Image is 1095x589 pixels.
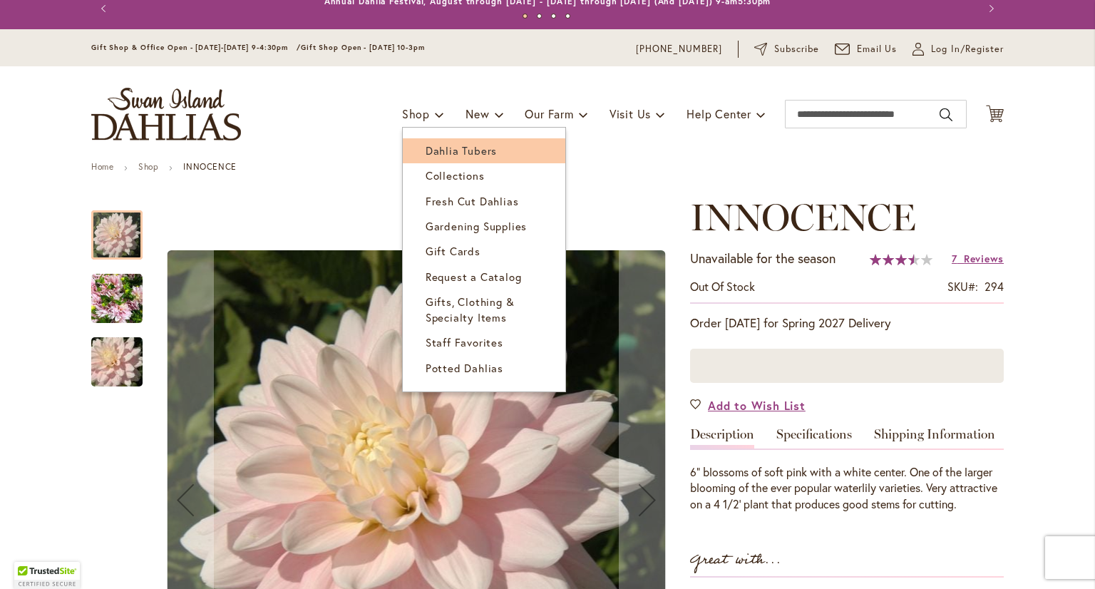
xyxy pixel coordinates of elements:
[91,196,157,260] div: INNOCENCE
[774,42,819,56] span: Subscribe
[687,106,751,121] span: Help Center
[690,464,1004,513] div: 6" blossoms of soft pink with a white center. One of the larger blooming of the ever popular wate...
[551,14,556,19] button: 3 of 4
[690,428,1004,513] div: Detailed Product Info
[91,323,143,386] div: INNOCENCE
[183,161,236,172] strong: INNOCENCE
[874,428,995,449] a: Shipping Information
[690,548,781,572] strong: Great with...
[426,194,519,208] span: Fresh Cut Dahlias
[690,397,806,414] a: Add to Wish List
[690,428,754,449] a: Description
[426,168,485,183] span: Collections
[690,314,1004,332] p: Order [DATE] for Spring 2027 Delivery
[857,42,898,56] span: Email Us
[66,328,168,396] img: INNOCENCE
[403,239,565,264] a: Gift Cards
[426,143,497,158] span: Dahlia Tubers
[610,106,651,121] span: Visit Us
[690,195,916,240] span: INNOCENCE
[402,106,430,121] span: Shop
[690,279,755,294] span: Out of stock
[91,161,113,172] a: Home
[931,42,1004,56] span: Log In/Register
[952,252,957,265] span: 7
[426,270,522,284] span: Request a Catalog
[964,252,1004,265] span: Reviews
[985,279,1004,295] div: 294
[138,161,158,172] a: Shop
[426,294,515,324] span: Gifts, Clothing & Specialty Items
[525,106,573,121] span: Our Farm
[91,273,143,324] img: INNOCENCE
[835,42,898,56] a: Email Us
[776,428,852,449] a: Specifications
[870,254,932,265] div: 70%
[426,219,527,233] span: Gardening Supplies
[565,14,570,19] button: 4 of 4
[426,335,503,349] span: Staff Favorites
[912,42,1004,56] a: Log In/Register
[301,43,425,52] span: Gift Shop Open - [DATE] 10-3pm
[690,250,836,268] p: Unavailable for the season
[708,397,806,414] span: Add to Wish List
[690,279,755,295] div: Availability
[636,42,722,56] a: [PHONE_NUMBER]
[466,106,489,121] span: New
[91,260,157,323] div: INNOCENCE
[537,14,542,19] button: 2 of 4
[91,88,241,140] a: store logo
[11,538,51,578] iframe: Launch Accessibility Center
[947,279,978,294] strong: SKU
[426,361,503,375] span: Potted Dahlias
[952,252,1004,265] a: 7 Reviews
[91,43,301,52] span: Gift Shop & Office Open - [DATE]-[DATE] 9-4:30pm /
[523,14,528,19] button: 1 of 4
[754,42,819,56] a: Subscribe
